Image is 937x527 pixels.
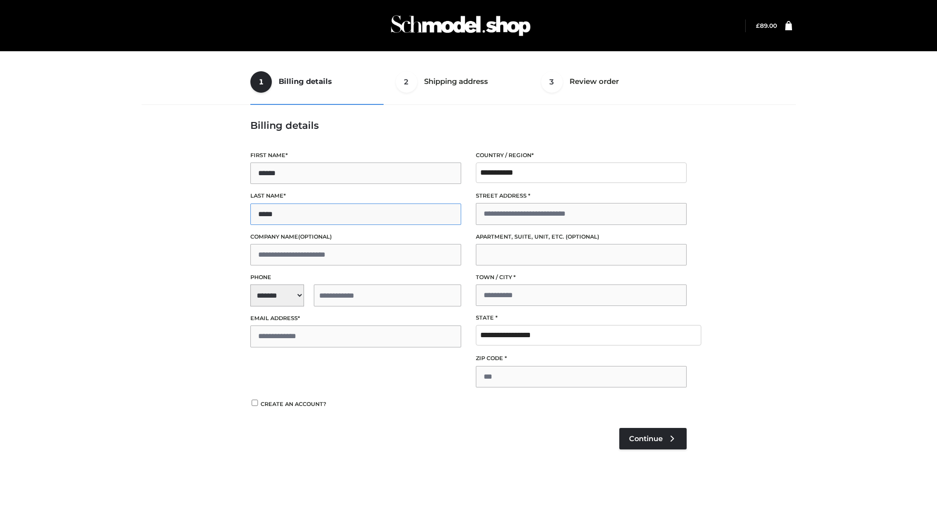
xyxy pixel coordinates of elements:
label: First name [250,151,461,160]
label: Email address [250,314,461,323]
label: Country / Region [476,151,687,160]
span: Create an account? [261,401,326,407]
label: Town / City [476,273,687,282]
label: Last name [250,191,461,201]
label: ZIP Code [476,354,687,363]
span: (optional) [298,233,332,240]
span: Continue [629,434,663,443]
label: State [476,313,687,323]
input: Create an account? [250,400,259,406]
h3: Billing details [250,120,687,131]
bdi: 89.00 [756,22,777,29]
a: Continue [619,428,687,449]
span: (optional) [566,233,599,240]
label: Company name [250,232,461,242]
label: Apartment, suite, unit, etc. [476,232,687,242]
label: Phone [250,273,461,282]
a: £89.00 [756,22,777,29]
span: £ [756,22,760,29]
label: Street address [476,191,687,201]
img: Schmodel Admin 964 [387,6,534,45]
